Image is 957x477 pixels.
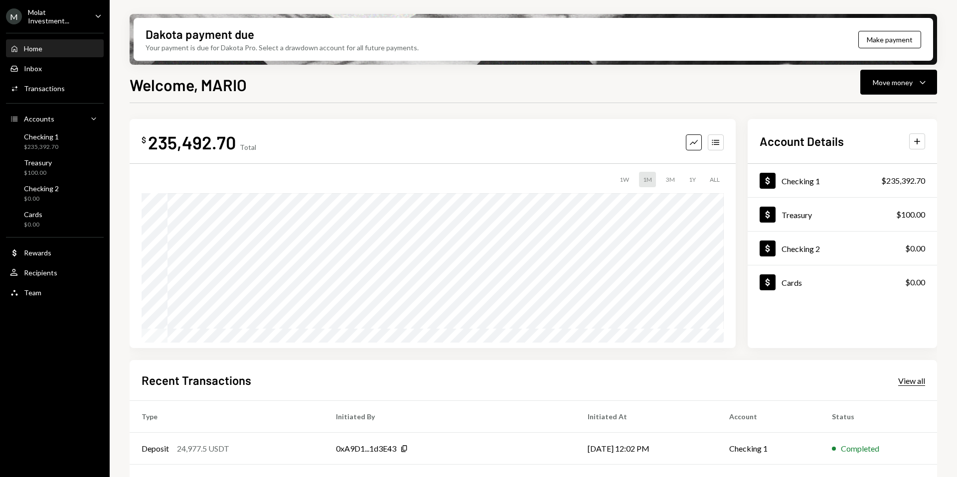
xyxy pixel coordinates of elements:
[6,243,104,261] a: Rewards
[6,155,104,179] a: Treasury$100.00
[24,268,57,277] div: Recipients
[820,401,937,433] th: Status
[858,31,921,48] button: Make payment
[576,433,718,465] td: [DATE] 12:02 PM
[24,210,42,219] div: Cards
[706,172,724,187] div: ALL
[782,210,812,220] div: Treasury
[24,195,59,203] div: $0.00
[142,135,146,145] div: $
[662,172,679,187] div: 3M
[717,433,820,465] td: Checking 1
[142,372,251,388] h2: Recent Transactions
[24,44,42,53] div: Home
[898,376,925,386] div: View all
[639,172,656,187] div: 1M
[576,401,718,433] th: Initiated At
[782,278,802,287] div: Cards
[782,176,820,186] div: Checking 1
[873,77,913,88] div: Move money
[177,443,229,455] div: 24,977.5 USDT
[130,75,247,95] h1: Welcome, MARIO
[6,79,104,97] a: Transactions
[6,129,104,153] a: Checking 1$235,392.70
[841,443,879,455] div: Completed
[240,143,256,151] div: Total
[905,242,925,254] div: $0.00
[685,172,700,187] div: 1Y
[24,158,52,167] div: Treasury
[782,244,820,253] div: Checking 2
[6,110,104,127] a: Accounts
[24,169,52,177] div: $100.00
[24,64,42,73] div: Inbox
[898,375,925,386] a: View all
[24,132,59,141] div: Checking 1
[324,401,576,433] th: Initiated By
[24,115,54,123] div: Accounts
[24,143,59,151] div: $235,392.70
[748,164,937,197] a: Checking 1$235,392.70
[6,59,104,77] a: Inbox
[6,283,104,301] a: Team
[881,175,925,187] div: $235,392.70
[146,42,419,53] div: Your payment is due for Dakota Pro. Select a drawdown account for all future payments.
[6,8,22,24] div: M
[616,172,633,187] div: 1W
[146,26,254,42] div: Dakota payment due
[24,84,65,93] div: Transactions
[748,265,937,299] a: Cards$0.00
[142,443,169,455] div: Deposit
[28,8,87,25] div: Molat Investment...
[748,198,937,231] a: Treasury$100.00
[24,288,41,297] div: Team
[6,181,104,205] a: Checking 2$0.00
[130,401,324,433] th: Type
[6,263,104,281] a: Recipients
[336,443,396,455] div: 0xA9D1...1d3E43
[748,232,937,265] a: Checking 2$0.00
[148,131,236,153] div: 235,492.70
[896,209,925,221] div: $100.00
[24,221,42,229] div: $0.00
[6,207,104,231] a: Cards$0.00
[24,184,59,193] div: Checking 2
[760,133,844,149] h2: Account Details
[24,248,51,257] div: Rewards
[6,39,104,57] a: Home
[905,276,925,288] div: $0.00
[717,401,820,433] th: Account
[860,70,937,95] button: Move money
